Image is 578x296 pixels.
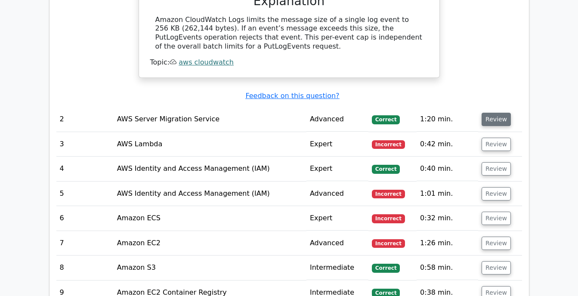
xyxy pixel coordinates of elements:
[114,206,306,231] td: Amazon ECS
[56,231,114,256] td: 7
[417,107,478,132] td: 1:20 min.
[482,113,511,126] button: Review
[482,187,511,200] button: Review
[482,237,511,250] button: Review
[306,231,368,256] td: Advanced
[372,165,400,173] span: Correct
[306,157,368,181] td: Expert
[417,231,478,256] td: 1:26 min.
[114,256,306,280] td: Amazon S3
[482,212,511,225] button: Review
[482,261,511,274] button: Review
[114,157,306,181] td: AWS Identity and Access Management (IAM)
[372,264,400,272] span: Correct
[482,138,511,151] button: Review
[372,239,405,248] span: Incorrect
[56,206,114,231] td: 6
[245,92,339,100] a: Feedback on this question?
[372,214,405,223] span: Incorrect
[56,182,114,206] td: 5
[417,256,478,280] td: 0:58 min.
[482,162,511,176] button: Review
[372,190,405,198] span: Incorrect
[417,206,478,231] td: 0:32 min.
[306,256,368,280] td: Intermediate
[417,132,478,157] td: 0:42 min.
[306,132,368,157] td: Expert
[56,107,114,132] td: 2
[56,157,114,181] td: 4
[372,115,400,124] span: Correct
[114,132,306,157] td: AWS Lambda
[306,182,368,206] td: Advanced
[56,132,114,157] td: 3
[372,140,405,149] span: Incorrect
[155,15,423,51] div: Amazon CloudWatch Logs limits the message size of a single log event to 256 KB (262,144 bytes). I...
[114,231,306,256] td: Amazon EC2
[114,107,306,132] td: AWS Server Migration Service
[417,157,478,181] td: 0:40 min.
[114,182,306,206] td: AWS Identity and Access Management (IAM)
[306,206,368,231] td: Expert
[417,182,478,206] td: 1:01 min.
[179,58,234,66] a: aws cloudwatch
[56,256,114,280] td: 8
[150,58,428,67] div: Topic:
[306,107,368,132] td: Advanced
